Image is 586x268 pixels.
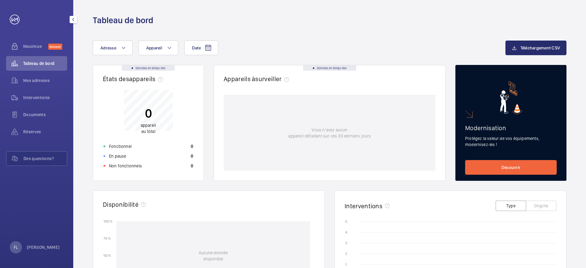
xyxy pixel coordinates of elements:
[23,129,67,135] span: Réserves
[465,160,557,175] a: Découvrir
[103,236,111,241] text: 75 %
[345,241,347,245] text: 3
[23,60,67,66] span: Tableau de bord
[345,220,347,224] text: 5
[520,45,560,50] span: Téléchargement CSV
[103,201,139,208] h2: Disponibilité
[526,201,556,211] button: Origine
[496,201,526,211] button: Type
[224,75,291,83] h2: Appareils à
[303,65,356,71] div: Données en temps réel
[505,41,567,55] button: Téléchargement CSV
[109,143,132,149] p: Fonctionnel
[192,45,201,50] span: Date
[109,163,142,169] p: Non fonctionnels
[190,249,236,262] p: Aucune donnée disponible
[103,253,111,258] text: 50 %
[103,219,113,223] text: 100 %
[345,263,347,267] text: 1
[191,153,193,159] p: 0
[27,244,60,250] p: [PERSON_NAME]
[141,123,156,128] span: appareil
[23,95,67,101] span: Interventions
[103,75,165,83] h2: États des
[288,127,371,139] p: Vous n'avez aucun appareil défaillant sur ces 30 derniers jours
[146,45,162,50] span: Appareil
[191,143,193,149] p: 0
[48,44,62,50] span: Discover
[141,105,156,121] p: 0
[14,244,18,250] p: FL
[109,153,126,159] p: En pause
[345,230,347,234] text: 4
[122,65,175,71] div: Données en temps réel
[129,75,165,83] span: appareils
[139,41,178,55] button: Appareil
[345,202,382,210] h2: Interventions
[23,112,67,118] span: Documents
[465,124,557,132] h2: Modernisation
[100,45,116,50] span: Adresse
[191,163,193,169] p: 0
[93,41,132,55] button: Adresse
[465,135,557,148] p: Protégez la valeur de vos équipements, modernisez-les !
[24,155,67,162] span: Des questions?
[23,43,48,49] span: Maximize
[23,77,67,84] span: Mes adresses
[184,41,218,55] button: Date
[255,75,291,83] span: surveiller
[500,81,522,114] img: marketing-card.svg
[345,252,347,256] text: 2
[141,122,156,134] p: au total
[93,15,153,26] h1: Tableau de bord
